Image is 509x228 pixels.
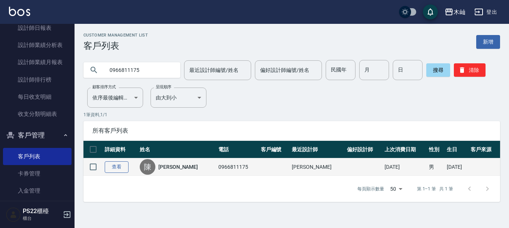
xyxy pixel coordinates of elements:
h2: Customer Management List [83,33,148,38]
th: 電話 [216,141,259,158]
a: 卡券管理 [3,165,72,182]
div: 依序最後編輯時間 [87,88,143,108]
th: 偏好設計師 [345,141,383,158]
button: 客戶管理 [3,126,72,145]
div: 陳 [140,159,155,175]
th: 上次消費日期 [383,141,427,158]
p: 1 筆資料, 1 / 1 [83,111,500,118]
td: 男 [427,158,445,176]
button: 木屾 [442,4,468,20]
label: 呈現順序 [156,84,171,90]
a: 每日收支明細 [3,88,72,105]
p: 第 1–1 筆 共 1 筆 [417,186,453,192]
p: 櫃台 [23,215,61,222]
a: 收支分類明細表 [3,105,72,123]
img: Person [6,207,21,222]
a: 客戶列表 [3,148,72,165]
button: save [423,4,438,19]
a: 查看 [105,161,129,173]
th: 姓名 [138,141,216,158]
th: 客戶來源 [469,141,500,158]
a: 設計師日報表 [3,19,72,37]
button: 搜尋 [426,63,450,77]
a: 設計師排行榜 [3,71,72,88]
p: 每頁顯示數量 [357,186,384,192]
th: 生日 [445,141,469,158]
button: 登出 [471,5,500,19]
th: 性別 [427,141,445,158]
th: 最近設計師 [290,141,345,158]
a: 設計師業績月報表 [3,54,72,71]
a: 入金管理 [3,182,72,199]
div: 木屾 [453,7,465,17]
span: 所有客戶列表 [92,127,491,134]
img: Logo [9,7,30,16]
a: 新增 [476,35,500,49]
input: 搜尋關鍵字 [104,60,174,80]
a: 設計師業績分析表 [3,37,72,54]
label: 顧客排序方式 [92,84,116,90]
div: 50 [387,179,405,199]
td: 0966811175 [216,158,259,176]
div: 由大到小 [151,88,206,108]
td: [DATE] [383,158,427,176]
td: [DATE] [445,158,469,176]
td: [PERSON_NAME] [290,158,345,176]
button: 清除 [454,63,486,77]
th: 詳細資料 [103,141,138,158]
h3: 客戶列表 [83,41,148,51]
h5: PS22櫃檯 [23,208,61,215]
a: [PERSON_NAME] [158,163,198,171]
th: 客戶編號 [259,141,290,158]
